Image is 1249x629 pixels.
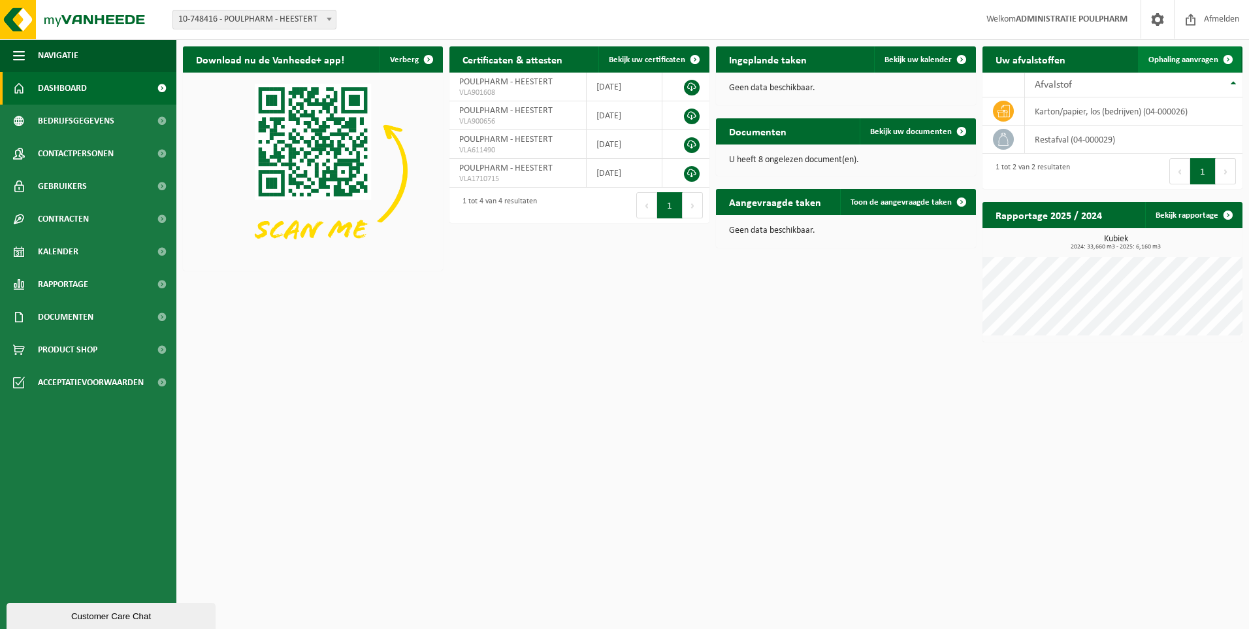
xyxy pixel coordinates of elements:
[716,46,820,72] h2: Ingeplande taken
[587,159,663,188] td: [DATE]
[1025,97,1242,126] td: karton/papier, los (bedrijven) (04-000026)
[183,73,443,268] img: Download de VHEPlus App
[459,163,553,173] span: POULPHARM - HEESTERT
[840,189,975,215] a: Toon de aangevraagde taken
[982,202,1115,228] h2: Rapportage 2025 / 2024
[870,127,952,136] span: Bekijk uw documenten
[989,244,1242,250] span: 2024: 33,660 m3 - 2025: 6,160 m3
[38,105,114,137] span: Bedrijfsgegevens
[1169,158,1190,184] button: Previous
[459,77,553,87] span: POULPHARM - HEESTERT
[459,116,576,127] span: VLA900656
[1190,158,1216,184] button: 1
[989,235,1242,250] h3: Kubiek
[459,145,576,156] span: VLA611490
[7,600,218,629] iframe: chat widget
[860,118,975,144] a: Bekijk uw documenten
[390,56,419,64] span: Verberg
[1025,126,1242,154] td: restafval (04-000029)
[459,135,553,144] span: POULPHARM - HEESTERT
[657,192,683,218] button: 1
[1216,158,1236,184] button: Next
[38,366,144,399] span: Acceptatievoorwaarden
[636,192,657,218] button: Previous
[587,130,663,159] td: [DATE]
[609,56,685,64] span: Bekijk uw certificaten
[449,46,576,72] h2: Certificaten & attesten
[982,46,1079,72] h2: Uw afvalstoffen
[1035,80,1072,90] span: Afvalstof
[729,84,963,93] p: Geen data beschikbaar.
[38,203,89,235] span: Contracten
[1145,202,1241,228] a: Bekijk rapportage
[38,301,93,333] span: Documenten
[173,10,336,29] span: 10-748416 - POULPHARM - HEESTERT
[598,46,708,73] a: Bekijk uw certificaten
[729,156,963,165] p: U heeft 8 ongelezen document(en).
[183,46,357,72] h2: Download nu de Vanheede+ app!
[1138,46,1241,73] a: Ophaling aanvragen
[459,88,576,98] span: VLA901608
[38,137,114,170] span: Contactpersonen
[716,189,834,214] h2: Aangevraagde taken
[38,170,87,203] span: Gebruikers
[38,235,78,268] span: Kalender
[380,46,442,73] button: Verberg
[1148,56,1218,64] span: Ophaling aanvragen
[1016,14,1127,24] strong: ADMINISTRATIE POULPHARM
[989,157,1070,186] div: 1 tot 2 van 2 resultaten
[172,10,336,29] span: 10-748416 - POULPHARM - HEESTERT
[874,46,975,73] a: Bekijk uw kalender
[587,73,663,101] td: [DATE]
[851,198,952,207] span: Toon de aangevraagde taken
[729,226,963,235] p: Geen data beschikbaar.
[38,333,97,366] span: Product Shop
[459,106,553,116] span: POULPHARM - HEESTERT
[459,174,576,184] span: VLA1710715
[884,56,952,64] span: Bekijk uw kalender
[683,192,703,218] button: Next
[38,72,87,105] span: Dashboard
[38,39,78,72] span: Navigatie
[587,101,663,130] td: [DATE]
[456,191,537,220] div: 1 tot 4 van 4 resultaten
[38,268,88,301] span: Rapportage
[716,118,800,144] h2: Documenten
